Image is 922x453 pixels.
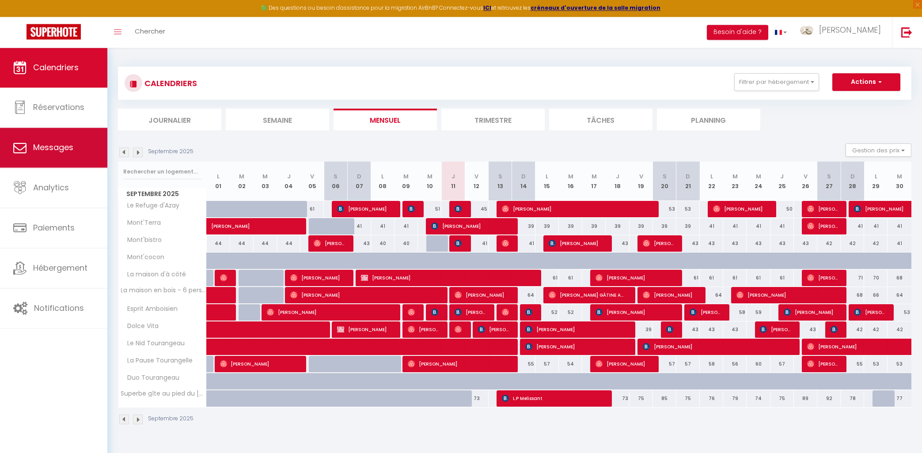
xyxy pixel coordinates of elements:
div: 51 [418,201,441,218]
abbr: M [897,173,902,181]
button: Gestion des prix [846,144,911,157]
div: 41 [371,219,395,235]
span: [PERSON_NAME] [211,214,292,230]
th: 22 [700,162,723,201]
a: [PERSON_NAME] [207,219,230,235]
span: [PERSON_NAME] [502,304,510,321]
th: 29 [864,162,888,201]
div: 39 [535,219,559,235]
th: 15 [535,162,559,201]
div: 44 [207,236,230,252]
div: 41 [348,219,371,235]
th: 08 [371,162,395,201]
div: 71 [841,270,864,287]
th: 07 [348,162,371,201]
div: 53 [888,356,911,373]
th: 09 [395,162,418,201]
div: 68 [841,287,864,304]
div: 40 [371,236,395,252]
div: 77 [888,391,911,407]
abbr: L [710,173,713,181]
input: Rechercher un logement... [123,164,201,180]
li: Tâches [549,109,653,131]
span: [PERSON_NAME] [596,270,674,287]
div: 61 [700,270,723,287]
div: 56 [723,356,747,373]
th: 28 [841,162,864,201]
div: 43 [723,322,747,338]
span: [PERSON_NAME] [337,321,392,338]
th: 30 [888,162,911,201]
li: Planning [657,109,760,131]
div: 64 [888,287,911,304]
div: 41 [512,236,535,252]
a: créneaux d'ouverture de la salle migration [531,4,660,12]
th: 21 [676,162,700,201]
span: [PERSON_NAME] [854,304,885,321]
div: 41 [888,236,911,252]
div: 61 [559,270,582,287]
span: [PERSON_NAME] [807,270,839,287]
div: 53 [888,305,911,321]
span: Le Nid Tourangeau [120,339,187,349]
th: 25 [770,162,794,201]
div: 70 [864,270,888,287]
div: 74 [747,391,770,407]
div: 75 [676,391,700,407]
span: [PERSON_NAME] [525,304,533,321]
li: Mensuel [334,109,437,131]
abbr: M [568,173,573,181]
th: 27 [817,162,841,201]
span: [PERSON_NAME] [643,339,791,355]
span: [PERSON_NAME] [361,270,533,287]
span: Mont'cocon [120,253,167,263]
th: 26 [794,162,817,201]
div: 52 [559,305,582,321]
div: 64 [700,287,723,304]
abbr: M [756,173,761,181]
span: [PERSON_NAME] [819,25,881,36]
div: 55 [512,356,535,373]
span: Réservations [33,102,84,113]
div: 41 [864,219,888,235]
span: [PERSON_NAME] [525,339,627,355]
th: 20 [653,162,676,201]
span: [PERSON_NAME] [455,304,486,321]
span: Septembre 2025 [118,188,206,201]
abbr: D [357,173,361,181]
div: 61 [300,201,324,218]
li: Trimestre [441,109,545,131]
strong: ICI [483,4,491,12]
span: Mont'Terra [120,219,163,228]
div: 39 [630,322,653,338]
button: Filtrer par hébergement [734,74,819,91]
button: Actions [832,74,900,91]
abbr: M [427,173,433,181]
span: [PERSON_NAME] [666,321,674,338]
div: 42 [888,322,911,338]
span: [PERSON_NAME] [807,356,839,373]
div: 39 [559,219,582,235]
span: [PERSON_NAME] [643,235,674,252]
th: 05 [300,162,324,201]
abbr: S [334,173,338,181]
span: [PERSON_NAME] [596,304,674,321]
div: 39 [653,219,676,235]
th: 23 [723,162,747,201]
span: Superbe gîte au pied du [GEOGRAPHIC_DATA] [120,391,208,397]
a: Chercher [128,17,172,48]
img: ... [800,26,813,35]
div: 61 [770,270,794,287]
abbr: V [310,173,314,181]
div: 57 [676,356,700,373]
th: 11 [441,162,465,201]
span: [PERSON_NAME] [455,321,463,338]
div: 57 [653,356,676,373]
span: Chercher [135,27,165,36]
span: Duo Tourangeau [120,374,182,383]
abbr: J [452,173,455,181]
th: 04 [277,162,300,201]
span: [PERSON_NAME] [713,201,768,218]
span: [PERSON_NAME] [455,201,463,218]
div: 41 [465,236,488,252]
